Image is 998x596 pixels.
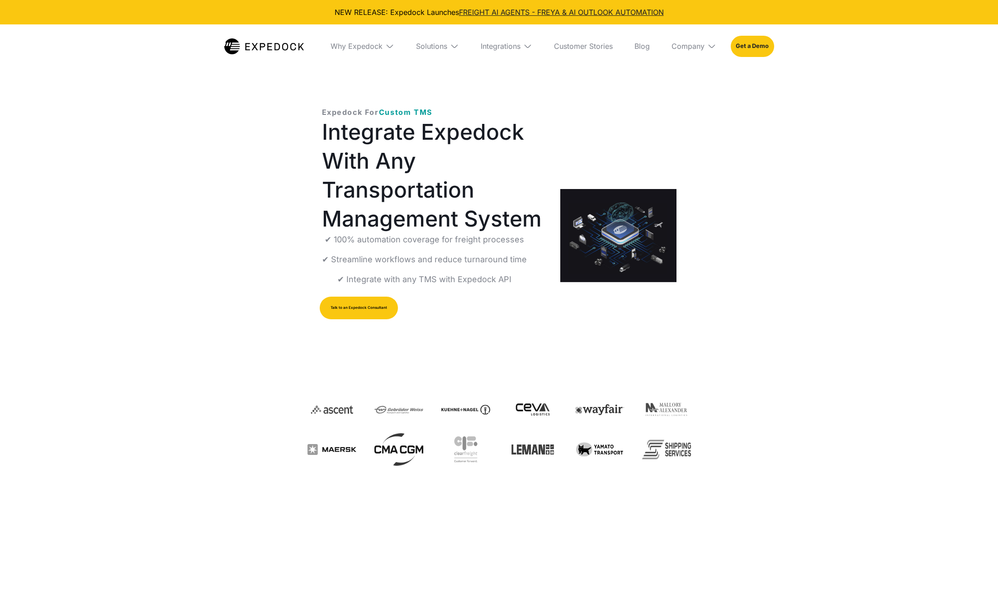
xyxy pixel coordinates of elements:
[416,42,447,51] div: Solutions
[731,36,774,57] a: Get a Demo
[481,42,520,51] div: Integrations
[672,42,705,51] div: Company
[337,273,511,286] p: ✔ Integrate with any TMS with Expedock API
[320,297,398,319] a: Talk to an Expedock Consultant
[322,118,546,233] h1: Integrate Expedock With Any Transportation Management System
[547,24,620,68] a: Customer Stories
[331,42,383,51] div: Why Expedock
[379,108,432,117] span: Custom TMS
[322,253,527,266] p: ✔ Streamline workflows and reduce turnaround time
[322,107,432,118] p: Expedock For
[325,233,524,246] p: ✔ 100% automation coverage for freight processes
[627,24,657,68] a: Blog
[459,8,664,17] a: FREIGHT AI AGENTS - FREYA & AI OUTLOOK AUTOMATION
[7,7,991,17] div: NEW RELEASE: Expedock Launches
